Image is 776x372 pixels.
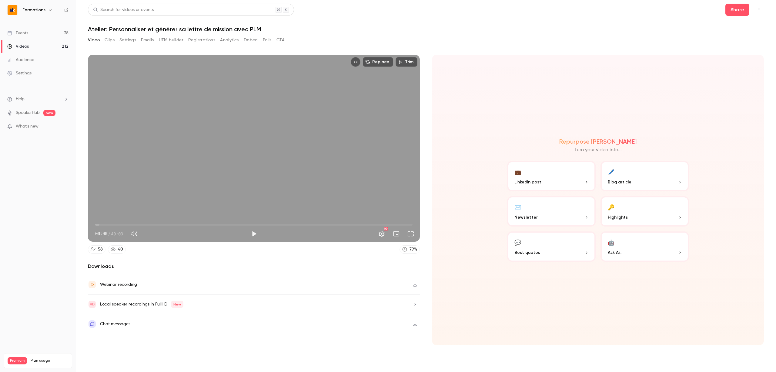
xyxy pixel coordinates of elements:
span: new [43,110,55,116]
button: ✉️Newsletter [507,196,596,227]
div: 🖊️ [608,167,614,176]
a: SpeakerHub [16,110,40,116]
li: help-dropdown-opener [7,96,69,102]
button: Share [725,4,749,16]
span: Help [16,96,25,102]
button: 💬Best quotes [507,231,596,262]
div: 💬 [514,237,521,247]
button: Analytics [220,35,239,45]
button: Clips [105,35,115,45]
div: Videos [7,43,29,49]
a: 58 [88,245,105,254]
div: Search for videos or events [93,7,154,13]
button: 💼LinkedIn post [507,161,596,191]
span: / [108,230,110,237]
span: 40:03 [111,230,123,237]
div: 40 [118,246,123,253]
button: Trim [396,57,417,67]
div: 🤖 [608,237,614,247]
button: Full screen [405,228,417,240]
button: Embed [244,35,258,45]
button: Polls [263,35,272,45]
button: Embed video [351,57,360,67]
button: CTA [276,35,285,45]
div: Settings [7,70,32,76]
h2: Downloads [88,263,420,270]
span: Ask Ai... [608,249,622,256]
span: What's new [16,123,38,130]
h2: Repurpose [PERSON_NAME] [559,138,637,145]
span: Blog article [608,179,631,185]
div: Audience [7,57,34,63]
div: 🔑 [608,202,614,212]
span: New [171,301,183,308]
button: 🖊️Blog article [600,161,689,191]
img: Formations [8,5,17,15]
div: Chat messages [100,320,130,328]
button: Mute [128,228,140,240]
button: UTM builder [159,35,183,45]
h1: Atelier: Personnaliser et générer sa lettre de mission avec PLM [88,26,764,33]
button: Settings [376,228,388,240]
p: Turn your video into... [574,146,622,154]
button: Settings [119,35,136,45]
button: 🤖Ask Ai... [600,231,689,262]
div: Webinar recording [100,281,137,288]
button: Turn on miniplayer [390,228,402,240]
span: Best quotes [514,249,540,256]
div: 79 % [410,246,417,253]
div: 💼 [514,167,521,176]
span: Premium [8,357,27,364]
button: Play [248,228,260,240]
button: 🔑Highlights [600,196,689,227]
button: Top Bar Actions [754,5,764,15]
button: Registrations [188,35,215,45]
div: ✉️ [514,202,521,212]
div: HD [384,227,388,230]
a: 79% [400,245,420,254]
button: Emails [141,35,154,45]
a: 40 [108,245,126,254]
div: Events [7,30,28,36]
button: Video [88,35,100,45]
span: 00:00 [95,230,107,237]
button: Replace [363,57,393,67]
div: 58 [98,246,103,253]
div: Local speaker recordings in FullHD [100,301,183,308]
span: Plan usage [31,358,68,363]
h6: Formations [22,7,45,13]
span: Newsletter [514,214,538,220]
div: 00:00 [95,230,123,237]
iframe: Noticeable Trigger [61,124,69,129]
span: LinkedIn post [514,179,541,185]
span: Highlights [608,214,628,220]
